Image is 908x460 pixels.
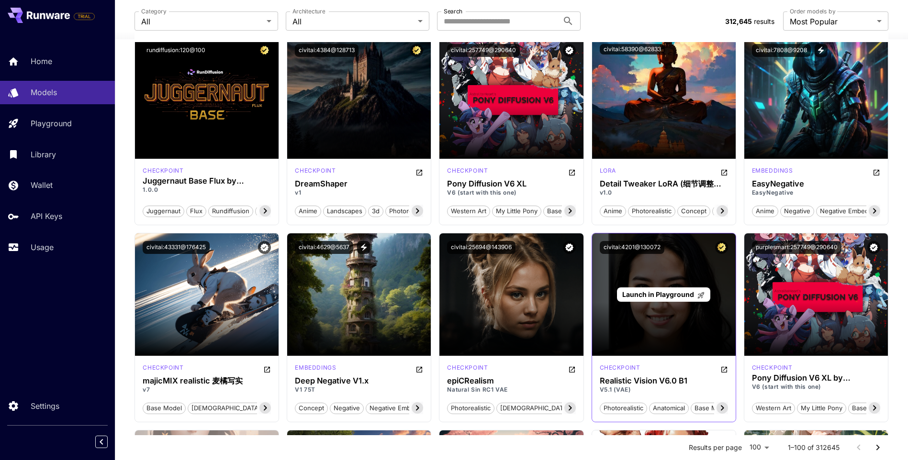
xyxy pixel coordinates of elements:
button: negative [780,205,814,217]
span: anime [295,207,321,216]
button: Certified Model – Vetted for best performance and includes a commercial license. [258,44,271,57]
span: negative [781,207,814,216]
p: Wallet [31,179,53,191]
div: Pony [447,166,488,178]
button: western art [752,402,795,414]
p: 1–100 of 312645 [788,443,840,452]
div: SD 1.5 [752,166,793,178]
button: Collapse sidebar [95,436,108,448]
p: checkpoint [752,363,793,372]
span: flux [187,207,206,216]
button: base model [848,402,891,414]
button: base model [543,205,586,217]
span: results [754,17,774,25]
button: detailed [712,205,744,217]
p: checkpoint [447,166,488,175]
label: Order models by [790,7,835,15]
div: SD 1.5 [600,363,640,375]
span: photorealistic [386,207,432,216]
span: western art [752,404,795,413]
button: photorealism [255,205,301,217]
button: Open in CivitAI [720,363,728,375]
p: EasyNegative [752,188,880,197]
span: Launch in Playground [622,290,694,298]
span: 312,645 [725,17,752,25]
p: V1 75T [295,385,423,394]
button: base model [143,402,186,414]
span: concept [295,404,327,413]
button: Open in CivitAI [568,363,576,375]
button: civitai:25694@143906 [447,241,516,254]
span: landscapes [324,207,366,216]
div: epiCRealism [447,376,575,385]
button: photorealistic [600,402,647,414]
p: V5.1 (VAE) [600,385,728,394]
p: v1.0 [600,188,728,197]
button: View trigger words [357,241,370,254]
button: Open in CivitAI [415,363,423,375]
button: Verified working [867,241,880,254]
span: juggernaut [143,207,184,216]
button: Open in CivitAI [263,363,271,375]
button: civitai:58390@62833 [600,44,665,55]
h3: Pony Diffusion V6 XL [447,179,575,188]
button: civitai:4384@128713 [295,44,359,57]
button: civitai:43331@176425 [143,241,210,254]
p: checkpoint [447,363,488,372]
span: photorealism [256,207,301,216]
span: Most Popular [790,16,873,27]
div: Realistic Vision V6.0 B1 [600,376,728,385]
span: my little pony [797,404,846,413]
button: anatomical [649,402,689,414]
p: Natural Sin RC1 VAE [447,385,575,394]
p: v1 [295,188,423,197]
button: photorealistic [385,205,433,217]
span: negative embedding [817,207,885,216]
div: Deep Negative V1.x [295,376,423,385]
p: 1.0.0 [143,186,271,194]
span: photorealistic [600,404,647,413]
p: embeddings [752,166,793,175]
span: photorealistic [448,404,494,413]
span: my little pony [493,207,541,216]
span: anime [600,207,626,216]
h3: Detail Tweaker LoRA (细节调整LoRA) [600,179,728,188]
span: concept [678,207,710,216]
label: Category [141,7,167,15]
div: SD 1.5 [600,166,616,178]
button: Open in CivitAI [873,166,880,178]
p: Results per page [689,443,742,452]
button: Verified working [563,44,576,57]
button: View trigger words [815,44,828,57]
button: landscapes [323,205,366,217]
span: rundiffusion [209,207,253,216]
button: Verified working [563,241,576,254]
span: All [141,16,263,27]
p: checkpoint [600,363,640,372]
div: SD 1.5 [447,363,488,375]
button: negative [330,402,364,414]
div: EasyNegative [752,179,880,188]
button: concept [677,205,710,217]
div: majicMIX realistic 麦橘写实 [143,376,271,385]
label: Search [444,7,462,15]
p: Home [31,55,52,67]
span: base model [849,404,891,413]
button: anime [600,205,626,217]
button: rundiffusion [208,205,253,217]
button: juggernaut [143,205,184,217]
p: V6 (start with this one) [752,383,880,391]
p: embeddings [295,363,336,372]
p: API Keys [31,210,62,222]
button: civitai:4629@5637 [295,241,353,254]
p: Models [31,87,57,98]
h3: Pony Diffusion V6 XL by PurpleSmart [752,373,880,383]
button: Go to next page [868,438,887,457]
span: [DEMOGRAPHIC_DATA] [188,404,264,413]
p: checkpoint [143,363,183,372]
div: FLUX.1 D [143,166,183,175]
button: western art [447,205,490,217]
span: 3d [369,207,383,216]
button: concept [295,402,328,414]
